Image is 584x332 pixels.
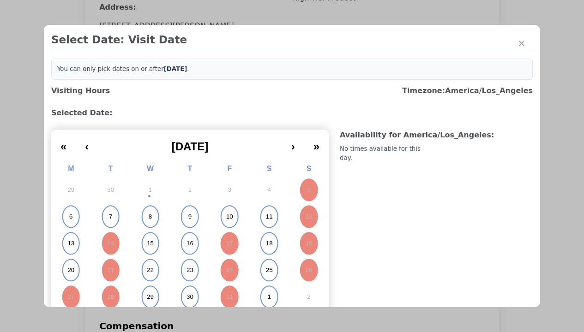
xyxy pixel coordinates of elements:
button: October 12, 2025 [289,203,329,230]
abbr: October 19, 2025 [306,239,313,248]
abbr: September 30, 2025 [107,186,114,194]
button: [DATE] [98,133,282,154]
abbr: October 27, 2025 [67,293,74,301]
button: October 9, 2025 [170,203,210,230]
h3: Visiting Hours [51,85,110,96]
h2: Select Date: Visit Date [51,32,533,47]
abbr: October 31, 2025 [226,293,233,301]
abbr: October 4, 2025 [267,186,271,194]
button: October 31, 2025 [210,284,249,310]
button: October 19, 2025 [289,230,329,257]
button: « [51,133,76,154]
abbr: October 18, 2025 [266,239,273,248]
button: October 5, 2025 [289,177,329,203]
button: October 22, 2025 [131,257,170,284]
abbr: Sunday [307,165,312,172]
button: October 26, 2025 [289,257,329,284]
button: October 8, 2025 [131,203,170,230]
abbr: October 22, 2025 [147,266,154,274]
abbr: October 6, 2025 [69,213,72,221]
button: October 10, 2025 [210,203,249,230]
button: October 24, 2025 [210,257,249,284]
abbr: Monday [68,165,74,172]
button: October 25, 2025 [249,257,289,284]
button: ‹ [76,133,98,154]
h3: Selected Date: [51,107,533,119]
abbr: October 28, 2025 [107,293,114,301]
button: September 29, 2025 [51,177,91,203]
abbr: October 21, 2025 [107,266,114,274]
button: October 13, 2025 [51,230,91,257]
button: November 2, 2025 [289,284,329,310]
abbr: Thursday [188,165,193,172]
abbr: November 2, 2025 [307,293,310,301]
button: October 30, 2025 [170,284,210,310]
abbr: October 23, 2025 [187,266,193,274]
abbr: October 1, 2025 [149,186,152,194]
abbr: October 9, 2025 [188,213,192,221]
abbr: October 8, 2025 [149,213,152,221]
button: October 1, 2025 [131,177,170,203]
button: » [304,133,329,154]
button: October 18, 2025 [249,230,289,257]
span: [DATE] [172,140,209,153]
abbr: October 25, 2025 [266,266,273,274]
h3: Timezone: America/Los_Angeles [402,85,533,96]
abbr: Friday [227,165,232,172]
button: October 2, 2025 [170,177,210,203]
abbr: Wednesday [147,165,154,172]
abbr: October 5, 2025 [307,186,310,194]
b: [DATE] [164,65,187,72]
div: No times available for this day. [340,144,434,163]
button: October 23, 2025 [170,257,210,284]
abbr: Saturday [267,165,272,172]
abbr: October 10, 2025 [226,213,233,221]
abbr: October 3, 2025 [228,186,231,194]
button: October 3, 2025 [210,177,249,203]
abbr: October 29, 2025 [147,293,154,301]
button: › [282,133,304,154]
button: October 29, 2025 [131,284,170,310]
abbr: October 12, 2025 [306,213,313,221]
abbr: October 13, 2025 [67,239,74,248]
button: October 6, 2025 [51,203,91,230]
abbr: October 26, 2025 [306,266,313,274]
abbr: October 24, 2025 [226,266,233,274]
button: November 1, 2025 [249,284,289,310]
button: October 27, 2025 [51,284,91,310]
abbr: October 30, 2025 [187,293,193,301]
abbr: October 20, 2025 [67,266,74,274]
abbr: October 14, 2025 [107,239,114,248]
button: October 4, 2025 [249,177,289,203]
div: You can only pick dates on or after . [51,59,533,80]
abbr: September 29, 2025 [67,186,74,194]
button: October 15, 2025 [131,230,170,257]
button: October 11, 2025 [249,203,289,230]
button: September 30, 2025 [91,177,131,203]
abbr: October 7, 2025 [109,213,112,221]
button: October 14, 2025 [91,230,131,257]
button: October 16, 2025 [170,230,210,257]
button: October 17, 2025 [210,230,249,257]
abbr: November 1, 2025 [267,293,271,301]
abbr: Tuesday [108,165,113,172]
abbr: October 15, 2025 [147,239,154,248]
button: October 20, 2025 [51,257,91,284]
abbr: October 17, 2025 [226,239,233,248]
button: October 28, 2025 [91,284,131,310]
abbr: October 2, 2025 [188,186,192,194]
button: October 7, 2025 [91,203,131,230]
abbr: October 11, 2025 [266,213,273,221]
button: October 21, 2025 [91,257,131,284]
h3: Availability for America/Los_Angeles : [340,130,533,141]
abbr: October 16, 2025 [187,239,193,248]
